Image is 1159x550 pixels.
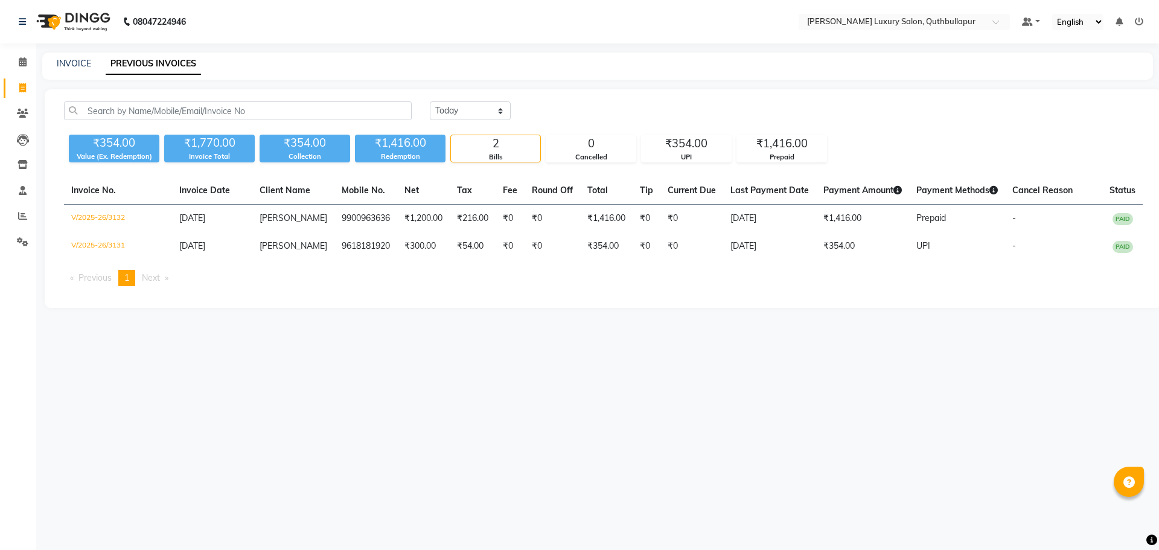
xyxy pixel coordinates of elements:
span: [DATE] [179,213,205,223]
img: logo [31,5,113,39]
td: ₹0 [660,205,723,233]
td: ₹54.00 [450,232,496,260]
div: ₹354.00 [260,135,350,152]
td: ₹1,200.00 [397,205,450,233]
td: ₹0 [496,232,525,260]
div: Value (Ex. Redemption) [69,152,159,162]
span: Round Off [532,185,573,196]
td: [DATE] [723,232,816,260]
a: INVOICE [57,58,91,69]
span: 1 [124,272,129,283]
span: Payment Methods [916,185,998,196]
span: Mobile No. [342,185,385,196]
td: ₹0 [525,232,580,260]
span: Prepaid [916,213,946,223]
span: - [1012,240,1016,251]
div: Invoice Total [164,152,255,162]
td: ₹0 [633,232,660,260]
td: 9900963636 [334,205,397,233]
span: UPI [916,240,930,251]
span: Current Due [668,185,716,196]
td: 9618181920 [334,232,397,260]
span: Tax [457,185,472,196]
div: 0 [546,135,636,152]
td: ₹354.00 [816,232,909,260]
span: Last Payment Date [730,185,809,196]
span: [DATE] [179,240,205,251]
div: Prepaid [737,152,826,162]
td: ₹216.00 [450,205,496,233]
td: ₹0 [496,205,525,233]
span: Tip [640,185,653,196]
div: ₹1,770.00 [164,135,255,152]
span: Client Name [260,185,310,196]
span: PAID [1113,241,1133,253]
span: Invoice Date [179,185,230,196]
input: Search by Name/Mobile/Email/Invoice No [64,101,412,120]
div: ₹354.00 [69,135,159,152]
td: ₹1,416.00 [580,205,633,233]
div: Cancelled [546,152,636,162]
nav: Pagination [64,270,1143,286]
td: ₹0 [633,205,660,233]
span: Fee [503,185,517,196]
iframe: chat widget [1108,502,1147,538]
span: Previous [78,272,112,283]
td: [DATE] [723,205,816,233]
span: Payment Amount [823,185,902,196]
td: ₹300.00 [397,232,450,260]
div: ₹1,416.00 [355,135,445,152]
span: Cancel Reason [1012,185,1073,196]
b: 08047224946 [133,5,186,39]
td: V/2025-26/3131 [64,232,172,260]
div: Collection [260,152,350,162]
td: ₹1,416.00 [816,205,909,233]
div: 2 [451,135,540,152]
td: ₹0 [660,232,723,260]
a: PREVIOUS INVOICES [106,53,201,75]
span: [PERSON_NAME] [260,240,327,251]
td: ₹0 [525,205,580,233]
td: ₹354.00 [580,232,633,260]
div: ₹354.00 [642,135,731,152]
div: ₹1,416.00 [737,135,826,152]
div: Bills [451,152,540,162]
span: Net [404,185,419,196]
span: Invoice No. [71,185,116,196]
span: Next [142,272,160,283]
span: Total [587,185,608,196]
div: Redemption [355,152,445,162]
span: PAID [1113,213,1133,225]
div: UPI [642,152,731,162]
span: - [1012,213,1016,223]
span: [PERSON_NAME] [260,213,327,223]
td: V/2025-26/3132 [64,205,172,233]
span: Status [1110,185,1135,196]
